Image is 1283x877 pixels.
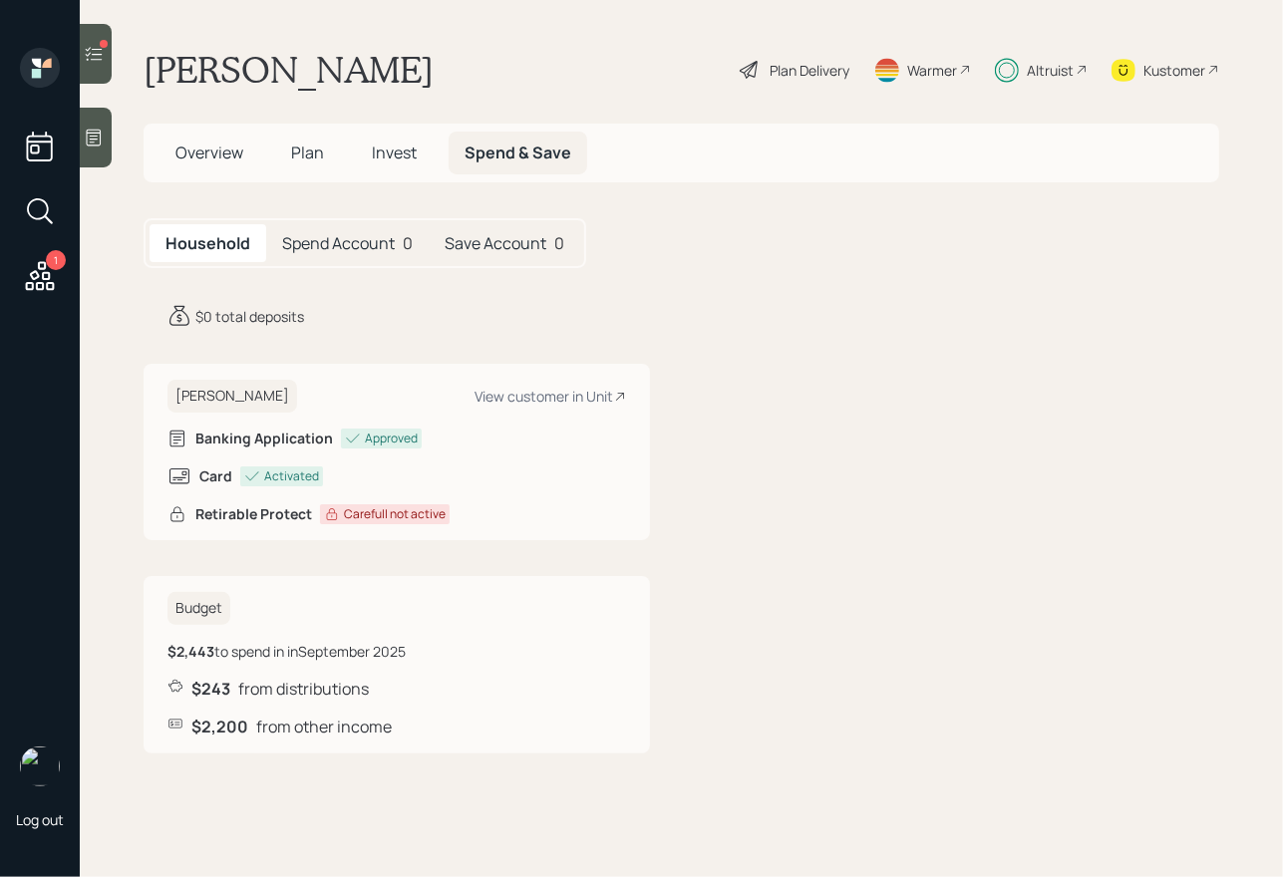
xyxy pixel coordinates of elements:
div: Plan Delivery [770,60,849,81]
div: Carefull not active [344,505,446,523]
div: 0 [429,224,580,262]
h6: Banking Application [195,431,333,447]
span: Spend & Save [465,142,571,163]
div: to spend in in September 2025 [167,641,406,662]
h5: Household [165,234,250,253]
h6: [PERSON_NAME] [167,380,297,413]
div: 1 [46,250,66,270]
h5: Save Account [445,234,546,253]
span: Plan [291,142,324,163]
div: from distributions [167,678,626,700]
div: Activated [264,467,319,485]
img: hunter_neumayer.jpg [20,746,60,786]
div: Altruist [1027,60,1074,81]
h1: [PERSON_NAME] [144,48,434,92]
h6: Budget [167,592,230,625]
span: Invest [372,142,417,163]
div: Approved [365,430,418,447]
div: $0 total deposits [195,306,304,327]
div: Log out [16,810,64,829]
div: 0 [266,224,429,262]
h6: Retirable Protect [195,506,312,523]
b: $2,443 [167,642,214,661]
h6: Card [199,468,232,485]
div: from other income [167,716,626,737]
div: Warmer [907,60,957,81]
div: Kustomer [1143,60,1205,81]
b: $243 [191,678,230,700]
b: $2,200 [191,716,248,737]
div: View customer in Unit [476,387,626,406]
span: Overview [175,142,243,163]
h5: Spend Account [282,234,395,253]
